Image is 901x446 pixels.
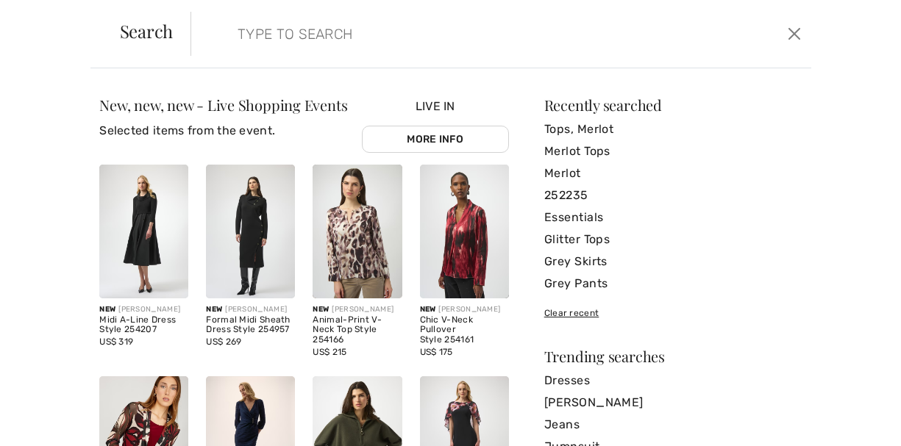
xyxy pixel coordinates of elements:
div: Midi A-Line Dress Style 254207 [99,315,188,336]
div: Clear recent [544,306,802,320]
a: [PERSON_NAME] [544,392,802,414]
a: Grey Skirts [544,251,802,273]
span: New [420,305,436,314]
a: Merlot [544,162,802,184]
p: Selected items from the event. [99,122,347,140]
span: New, new, new - Live Shopping Events [99,95,347,115]
button: Close [783,22,805,46]
img: Animal-Print V-Neck Top Style 254166. Offwhite/Multi [313,165,402,298]
div: [PERSON_NAME] [206,304,295,315]
div: Recently searched [544,98,802,112]
div: [PERSON_NAME] [313,304,402,315]
span: New [206,305,222,314]
div: Animal-Print V-Neck Top Style 254166 [313,315,402,345]
div: [PERSON_NAME] [420,304,509,315]
a: Essentials [544,206,802,229]
div: Trending searches [544,349,802,364]
a: 252235 [544,184,802,206]
span: US$ 319 [99,337,133,347]
img: Formal Midi Sheath Dress Style 254957. Black [206,165,295,298]
img: Midi A-Line Dress Style 254207. Deep cherry [99,165,188,298]
span: New [313,305,329,314]
a: Jeans [544,414,802,436]
img: Chic V-Neck Pullover Style 254161. Black/red [420,165,509,298]
span: New [99,305,115,314]
a: Tops, Merlot [544,118,802,140]
div: [PERSON_NAME] [99,304,188,315]
div: Live In [362,98,509,153]
span: US$ 215 [313,347,346,357]
div: Formal Midi Sheath Dress Style 254957 [206,315,295,336]
a: Grey Pants [544,273,802,295]
span: Help [34,10,64,24]
a: Glitter Tops [544,229,802,251]
span: US$ 269 [206,337,241,347]
a: Dresses [544,370,802,392]
a: Merlot Tops [544,140,802,162]
span: US$ 175 [420,347,453,357]
div: Chic V-Neck Pullover Style 254161 [420,315,509,345]
input: TYPE TO SEARCH [227,12,644,56]
a: More Info [362,126,509,153]
span: Search [120,22,174,40]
